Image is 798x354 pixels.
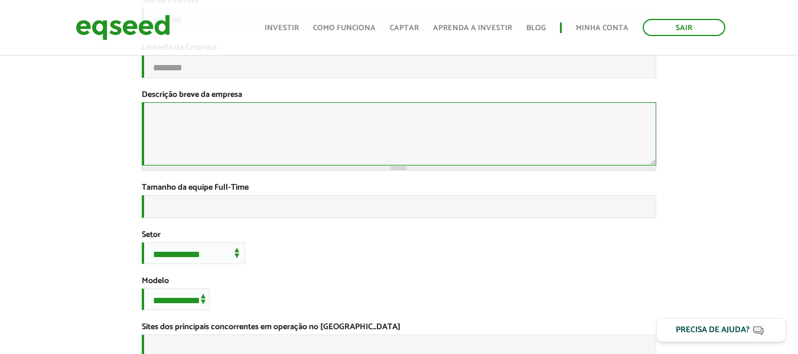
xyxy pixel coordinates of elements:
[313,24,376,32] a: Como funciona
[433,24,512,32] a: Aprenda a investir
[526,24,546,32] a: Blog
[265,24,299,32] a: Investir
[142,323,400,332] label: Sites dos principais concorrentes em operação no [GEOGRAPHIC_DATA]
[142,91,242,99] label: Descrição breve da empresa
[142,231,161,239] label: Setor
[76,12,170,43] img: EqSeed
[643,19,725,36] a: Sair
[142,184,249,192] label: Tamanho da equipe Full-Time
[576,24,628,32] a: Minha conta
[142,277,169,285] label: Modelo
[390,24,419,32] a: Captar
